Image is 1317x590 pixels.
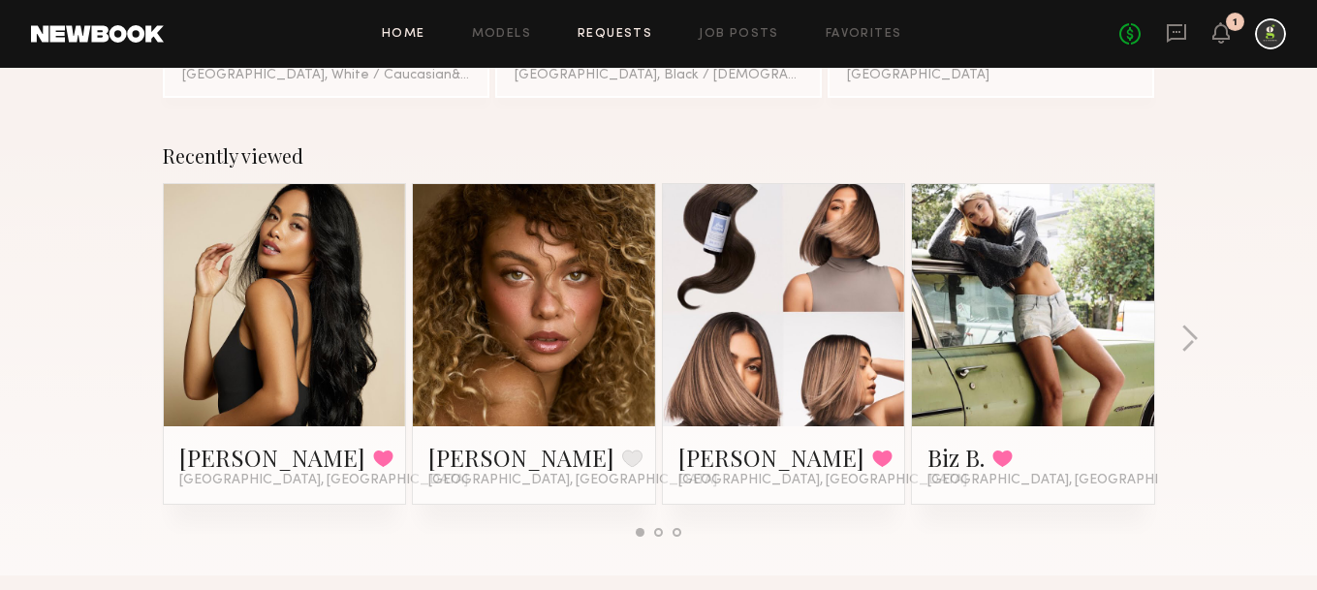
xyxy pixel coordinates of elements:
[428,473,717,488] span: [GEOGRAPHIC_DATA], [GEOGRAPHIC_DATA]
[382,28,425,41] a: Home
[472,28,531,41] a: Models
[678,442,864,473] a: [PERSON_NAME]
[515,69,802,82] div: [GEOGRAPHIC_DATA], Black / [DEMOGRAPHIC_DATA]
[1233,17,1238,28] div: 1
[428,442,614,473] a: [PERSON_NAME]
[163,144,1155,168] div: Recently viewed
[179,473,468,488] span: [GEOGRAPHIC_DATA], [GEOGRAPHIC_DATA]
[847,69,1135,82] div: [GEOGRAPHIC_DATA]
[182,69,470,82] div: [GEOGRAPHIC_DATA], White / Caucasian
[699,28,779,41] a: Job Posts
[452,69,545,81] span: & 2 other filter s
[678,473,967,488] span: [GEOGRAPHIC_DATA], [GEOGRAPHIC_DATA]
[179,442,365,473] a: [PERSON_NAME]
[826,28,902,41] a: Favorites
[578,28,652,41] a: Requests
[927,442,985,473] a: Biz B.
[927,473,1216,488] span: [GEOGRAPHIC_DATA], [GEOGRAPHIC_DATA]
